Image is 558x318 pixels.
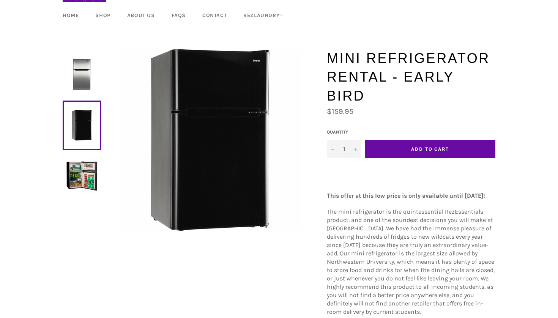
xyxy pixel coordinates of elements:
[66,59,97,90] img: Mini Refrigerator Rental - Early Bird
[120,4,162,27] a: About Us
[119,49,301,231] img: Mini Refrigerator Rental - Early Bird
[88,4,118,27] a: Shop
[236,4,290,27] a: RezLaundry
[327,129,361,135] label: Quantity
[327,192,485,199] strong: This offer at this low price is only available until [DATE]!
[365,140,495,158] button: Add to Cart
[350,140,361,158] button: Increase quantity
[411,146,449,152] span: Add to Cart
[66,161,97,191] img: Mini Refrigerator Rental - Early Bird
[327,140,338,158] button: Decrease quantity
[164,4,193,27] a: FAQs
[327,49,495,105] h1: Mini Refrigerator Rental - Early Bird
[327,208,495,315] span: The mini refrigerator is the quintessential RezEssentials product, and one of the soundest decisi...
[55,4,86,27] a: Home
[195,4,234,27] a: Contact
[327,107,353,116] span: $159.95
